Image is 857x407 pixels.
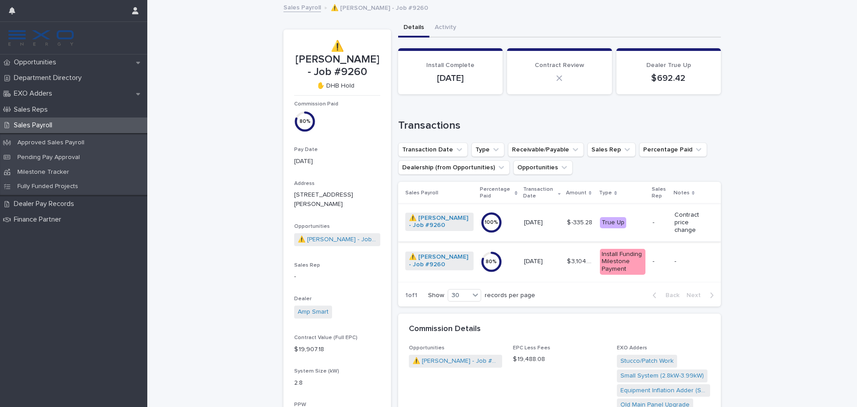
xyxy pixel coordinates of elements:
[294,117,316,126] div: 80 %
[600,217,626,228] div: True Up
[294,378,380,388] p: 2.8
[294,272,380,281] p: -
[294,345,380,354] p: $ 19,907.18
[524,219,560,227] p: [DATE]
[429,19,462,38] button: Activity
[426,62,474,68] span: Install Complete
[10,154,87,161] p: Pending Pay Approval
[513,160,573,175] button: Opportunities
[294,369,339,374] span: System Size (kW)
[653,258,667,265] p: -
[412,357,499,366] a: ⚠️ [PERSON_NAME] - Job #9260
[398,119,721,132] h1: Transactions
[639,143,707,157] button: Percentage Paid
[10,139,92,147] p: Approved Sales Payroll
[409,345,445,351] span: Opportunities
[294,224,330,229] span: Opportunities
[10,183,85,190] p: Fully Funded Projects
[294,190,380,209] p: [STREET_ADDRESS][PERSON_NAME]
[409,214,470,230] a: ⚠️ [PERSON_NAME] - Job #9260
[398,160,510,175] button: Dealership (from Opportunities)
[294,40,380,79] p: ⚠️ [PERSON_NAME] - Job #9260
[283,2,321,12] a: Sales Payroll
[294,263,320,268] span: Sales Rep
[617,345,647,351] span: EXO Adders
[405,188,438,198] p: Sales Payroll
[298,235,377,244] a: ⚠️ [PERSON_NAME] - Job #9260
[398,143,468,157] button: Transaction Date
[686,292,706,298] span: Next
[294,101,338,107] span: Commission Paid
[599,188,612,198] p: Type
[294,335,358,340] span: Contract Value (Full EPC)
[627,73,710,84] p: $ 692.42
[566,188,587,198] p: Amount
[294,181,315,186] span: Address
[10,74,89,82] p: Department Directory
[620,386,707,395] a: Equipment Inflation Adder (Starting [DATE])
[294,157,380,166] p: [DATE]
[294,147,318,152] span: Pay Date
[652,185,668,201] p: Sales Rep
[508,143,584,157] button: Receivable/Payable
[10,58,63,67] p: Opportunities
[600,249,645,275] div: Install Funding Milestone Payment
[409,253,470,269] a: ⚠️ [PERSON_NAME] - Job #9260
[524,258,560,265] p: [DATE]
[398,19,429,38] button: Details
[294,296,312,302] span: Dealer
[448,291,470,300] div: 30
[10,105,55,114] p: Sales Reps
[620,371,704,381] a: Small System (2.8kW-3.99kW)
[398,241,721,282] tr: ⚠️ [PERSON_NAME] - Job #9260 80%[DATE]$ 3,104.94$ 3,104.94 Install Funding Milestone Payment--
[398,204,721,241] tr: ⚠️ [PERSON_NAME] - Job #9260 100%[DATE]$ -335.28$ -335.28 True Up-Contract price change
[481,219,502,226] div: 100 %
[10,121,59,130] p: Sales Payroll
[645,291,683,299] button: Back
[485,292,535,299] p: records per page
[653,219,667,227] p: -
[513,355,606,364] p: $ 19,488.08
[409,73,492,84] p: [DATE]
[398,285,424,306] p: 1 of 1
[674,258,707,265] p: -
[428,292,444,299] p: Show
[674,188,690,198] p: Notes
[513,345,550,351] span: EPC Less Fees
[683,291,721,299] button: Next
[535,62,584,68] span: Contract Review
[646,62,691,68] span: Dealer True Up
[10,168,76,176] p: Milestone Tracker
[567,217,594,227] p: $ -335.28
[471,143,504,157] button: Type
[409,324,481,334] h2: Commission Details
[660,292,679,298] span: Back
[298,307,329,317] a: Amp Smart
[587,143,636,157] button: Sales Rep
[7,29,75,47] img: FKS5r6ZBThi8E5hshIGi
[10,215,68,224] p: Finance Partner
[674,211,707,234] p: Contract price change
[10,200,81,208] p: Dealer Pay Records
[10,89,59,98] p: EXO Adders
[480,185,513,201] p: Percentage Paid
[294,82,377,90] p: ✋ DHB Hold
[567,256,595,265] p: $ 3,104.94
[481,259,502,265] div: 80 %
[331,2,428,12] p: ⚠️ [PERSON_NAME] - Job #9260
[523,185,556,201] p: Transaction Date
[620,357,674,366] a: Stucco/Patch Work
